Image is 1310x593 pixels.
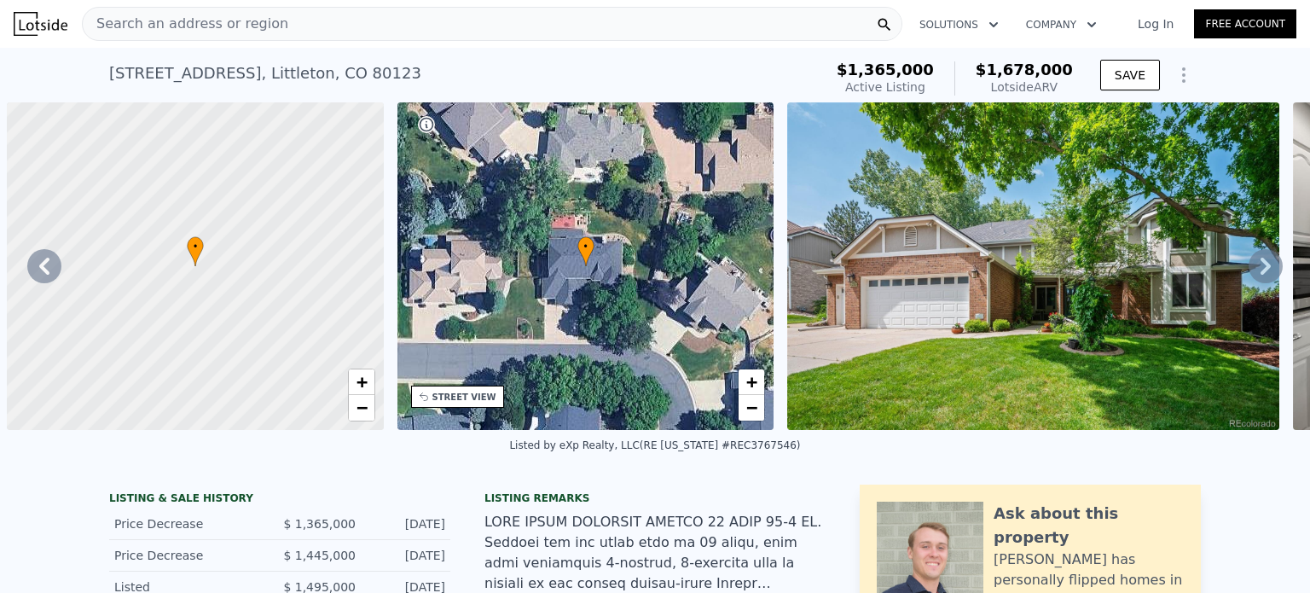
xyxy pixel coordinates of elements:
span: $1,365,000 [837,61,934,78]
a: Log In [1117,15,1194,32]
div: LISTING & SALE HISTORY [109,491,450,509]
div: STREET VIEW [432,391,496,404]
a: Zoom in [739,369,764,395]
div: • [187,236,204,266]
a: Zoom in [349,369,374,395]
img: Lotside [14,12,67,36]
span: + [746,371,757,392]
span: • [187,239,204,254]
div: Ask about this property [994,502,1184,549]
span: $ 1,365,000 [283,517,356,531]
div: [STREET_ADDRESS] , Littleton , CO 80123 [109,61,421,85]
button: Solutions [906,9,1012,40]
div: [DATE] [369,547,445,564]
button: SAVE [1100,60,1160,90]
div: Price Decrease [114,547,266,564]
span: Search an address or region [83,14,288,34]
span: $1,678,000 [976,61,1073,78]
a: Free Account [1194,9,1296,38]
div: [DATE] [369,515,445,532]
span: Active Listing [845,80,925,94]
span: $ 1,445,000 [283,549,356,562]
span: + [356,371,367,392]
span: • [577,239,594,254]
a: Zoom out [349,395,374,421]
button: Show Options [1167,58,1201,92]
a: Zoom out [739,395,764,421]
span: − [746,397,757,418]
div: Listing remarks [484,491,826,505]
div: Lotside ARV [976,78,1073,96]
span: − [356,397,367,418]
img: Sale: 135258095 Parcel: 5197207 [787,102,1278,430]
div: Listed by eXp Realty, LLC (RE [US_STATE] #REC3767546) [509,439,800,451]
div: Price Decrease [114,515,266,532]
button: Company [1012,9,1110,40]
div: • [577,236,594,266]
